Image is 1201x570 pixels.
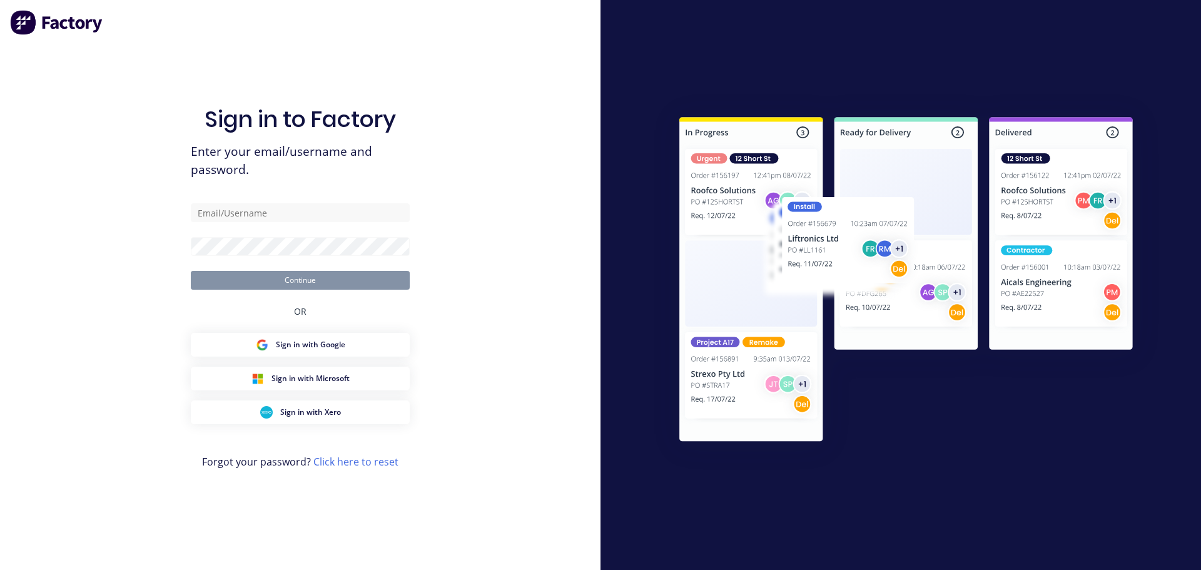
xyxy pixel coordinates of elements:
[652,92,1160,471] img: Sign in
[271,373,350,384] span: Sign in with Microsoft
[191,367,410,390] button: Microsoft Sign inSign in with Microsoft
[191,333,410,357] button: Google Sign inSign in with Google
[205,106,396,133] h1: Sign in to Factory
[191,203,410,222] input: Email/Username
[260,406,273,419] img: Xero Sign in
[251,372,264,385] img: Microsoft Sign in
[191,143,410,179] span: Enter your email/username and password.
[276,339,345,350] span: Sign in with Google
[280,407,341,418] span: Sign in with Xero
[191,271,410,290] button: Continue
[294,290,307,333] div: OR
[10,10,104,35] img: Factory
[256,338,268,351] img: Google Sign in
[191,400,410,424] button: Xero Sign inSign in with Xero
[313,455,398,469] a: Click here to reset
[202,454,398,469] span: Forgot your password?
